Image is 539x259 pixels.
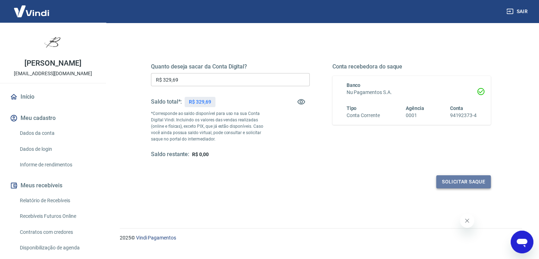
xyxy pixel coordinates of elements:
[347,112,380,119] h6: Conta Corrente
[347,105,357,111] span: Tipo
[450,105,463,111] span: Conta
[9,89,97,105] a: Início
[9,178,97,193] button: Meus recebíveis
[17,158,97,172] a: Informe de rendimentos
[151,151,189,158] h5: Saldo restante:
[17,126,97,140] a: Dados da conta
[14,70,92,77] p: [EMAIL_ADDRESS][DOMAIN_NAME]
[151,63,310,70] h5: Quanto deseja sacar da Conta Digital?
[192,151,209,157] span: R$ 0,00
[17,225,97,239] a: Contratos com credores
[24,60,81,67] p: [PERSON_NAME]
[136,235,176,241] a: Vindi Pagamentos
[406,112,424,119] h6: 0001
[347,82,361,88] span: Banco
[511,231,533,253] iframe: Botão para abrir a janela de mensagens
[505,5,530,18] button: Sair
[4,5,60,11] span: Olá! Precisa de ajuda?
[332,63,491,70] h5: Conta recebedora do saque
[347,89,477,96] h6: Nu Pagamentos S.A.
[406,105,424,111] span: Agência
[460,214,474,228] iframe: Fechar mensagem
[9,110,97,126] button: Meu cadastro
[120,234,522,242] p: 2025 ©
[39,28,67,57] img: 86eb4535-737a-48ea-8c7a-87baa88bb4c4.jpeg
[151,110,270,142] p: *Corresponde ao saldo disponível para uso na sua Conta Digital Vindi. Incluindo os valores das ve...
[17,241,97,255] a: Disponibilização de agenda
[17,209,97,224] a: Recebíveis Futuros Online
[9,0,55,22] img: Vindi
[17,193,97,208] a: Relatório de Recebíveis
[151,98,182,105] h5: Saldo total*:
[450,112,477,119] h6: 94192373-4
[17,142,97,156] a: Dados de login
[436,175,491,188] button: Solicitar saque
[189,98,211,106] p: R$ 329,69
